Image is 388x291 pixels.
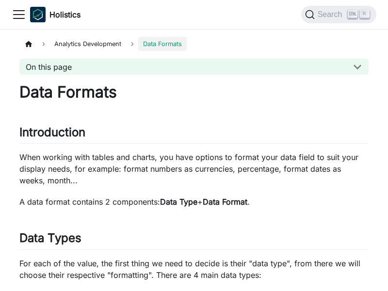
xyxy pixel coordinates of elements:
a: Home page [19,37,38,51]
button: Toggle navigation bar [12,7,26,22]
h2: Introduction [19,125,369,144]
a: HolisticsHolistics [30,7,81,22]
strong: Data Format [203,197,247,207]
button: On this page [19,59,369,75]
span: Data Formats [138,37,187,51]
p: A data format contains 2 components: + . [19,196,369,208]
span: Search [315,10,348,19]
kbd: K [360,10,370,18]
h1: Data Formats [19,82,369,102]
span: Analytics Development [49,37,126,51]
button: Search (Ctrl+K) [301,6,376,23]
img: Holistics [30,7,46,22]
h2: Data Types [19,231,369,249]
strong: Data Type [160,197,197,207]
b: Holistics [49,9,81,20]
p: When working with tables and charts, you have options to format your data field to suit your disp... [19,151,369,186]
p: For each of the value, the first thing we need to decide is their "data type", from there we will... [19,258,369,281]
nav: Breadcrumbs [19,37,369,51]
